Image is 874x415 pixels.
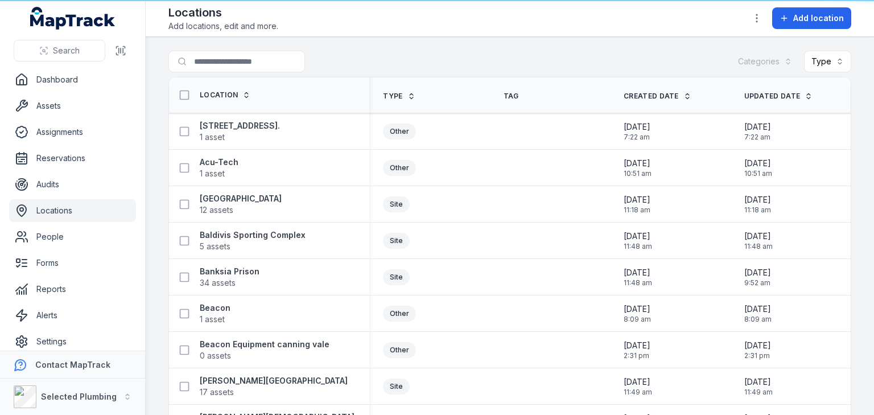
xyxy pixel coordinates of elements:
span: [DATE] [744,376,773,388]
a: Dashboard [9,68,136,91]
a: Locations [9,199,136,222]
a: Beacon Equipment canning vale0 assets [200,339,329,361]
time: 1/14/2025, 11:49:14 AM [744,376,773,397]
div: Other [383,160,416,176]
time: 8/5/2025, 7:22:38 AM [744,121,771,142]
span: 11:49 am [624,388,652,397]
span: 7:22 am [744,133,771,142]
span: 8:09 am [624,315,651,324]
strong: Acu-Tech [200,157,238,168]
span: Type [383,92,402,101]
time: 3/31/2025, 2:31:18 PM [744,340,771,360]
a: Alerts [9,304,136,327]
span: 11:48 am [624,278,652,287]
button: Search [14,40,105,61]
a: People [9,225,136,248]
span: 34 assets [200,277,236,289]
time: 5/8/2025, 11:18:57 AM [624,194,650,215]
span: 8:09 am [744,315,772,324]
strong: Selected Plumbing [41,392,117,401]
strong: [STREET_ADDRESS]. [200,120,280,132]
span: 11:48 am [744,242,773,251]
a: [STREET_ADDRESS].1 asset [200,120,280,143]
span: 11:18 am [624,206,650,215]
time: 8/1/2025, 10:51:36 AM [624,158,652,178]
strong: Banksia Prison [200,266,259,277]
span: Updated Date [744,92,801,101]
span: [DATE] [624,340,650,351]
button: Type [804,51,851,72]
strong: Beacon Equipment canning vale [200,339,329,350]
time: 8/5/2025, 7:22:38 AM [624,121,650,142]
span: Location [200,91,238,100]
span: [DATE] [624,376,652,388]
span: [DATE] [624,158,652,169]
span: 11:18 am [744,206,771,215]
time: 1/14/2025, 11:48:37 AM [744,231,773,251]
a: Assignments [9,121,136,143]
span: 5 assets [200,241,230,252]
time: 1/14/2025, 11:48:37 AM [624,231,652,251]
div: Other [383,306,416,322]
time: 1/14/2025, 11:49:14 AM [624,376,652,397]
strong: Contact MapTrack [35,360,110,369]
a: Type [383,92,415,101]
a: Reports [9,278,136,301]
time: 5/8/2025, 11:18:57 AM [744,194,771,215]
a: [PERSON_NAME][GEOGRAPHIC_DATA]17 assets [200,375,348,398]
a: MapTrack [30,7,116,30]
a: Location [200,91,250,100]
a: Baldivis Sporting Complex5 assets [200,229,306,252]
span: 1 asset [200,168,225,179]
span: [DATE] [744,303,772,315]
a: Updated Date [744,92,813,101]
time: 8/4/2025, 8:09:30 AM [624,303,651,324]
a: Forms [9,252,136,274]
a: Assets [9,94,136,117]
time: 1/14/2025, 11:48:21 AM [624,267,652,287]
span: [DATE] [744,231,773,242]
span: [DATE] [744,267,771,278]
strong: [PERSON_NAME][GEOGRAPHIC_DATA] [200,375,348,387]
span: 2:31 pm [624,351,650,360]
time: 5/13/2025, 9:52:15 AM [744,267,771,287]
span: 0 assets [200,350,231,361]
a: Created Date [624,92,691,101]
strong: Beacon [200,302,230,314]
span: Search [53,45,80,56]
span: 1 asset [200,314,225,325]
a: Reservations [9,147,136,170]
div: Site [383,233,410,249]
a: Banksia Prison34 assets [200,266,259,289]
span: [DATE] [624,303,651,315]
span: [DATE] [744,340,771,351]
button: Add location [772,7,851,29]
time: 8/1/2025, 10:51:36 AM [744,158,772,178]
span: 2:31 pm [744,351,771,360]
a: Beacon1 asset [200,302,230,325]
span: 11:49 am [744,388,773,397]
span: [DATE] [744,121,771,133]
span: [DATE] [744,194,771,206]
span: [DATE] [624,231,652,242]
span: 17 assets [200,387,234,398]
strong: Baldivis Sporting Complex [200,229,306,241]
span: Add locations, edit and more. [168,20,278,32]
a: [GEOGRAPHIC_DATA]12 assets [200,193,282,216]
strong: [GEOGRAPHIC_DATA] [200,193,282,204]
a: Audits [9,173,136,196]
span: 9:52 am [744,278,771,287]
div: Site [383,269,410,285]
span: 7:22 am [624,133,650,142]
span: 1 asset [200,132,225,143]
span: 10:51 am [624,169,652,178]
span: Created Date [624,92,679,101]
span: 10:51 am [744,169,772,178]
span: 12 assets [200,204,233,216]
span: Tag [504,92,519,101]
span: [DATE] [744,158,772,169]
span: [DATE] [624,194,650,206]
div: Site [383,379,410,395]
div: Other [383,342,416,358]
span: [DATE] [624,267,652,278]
